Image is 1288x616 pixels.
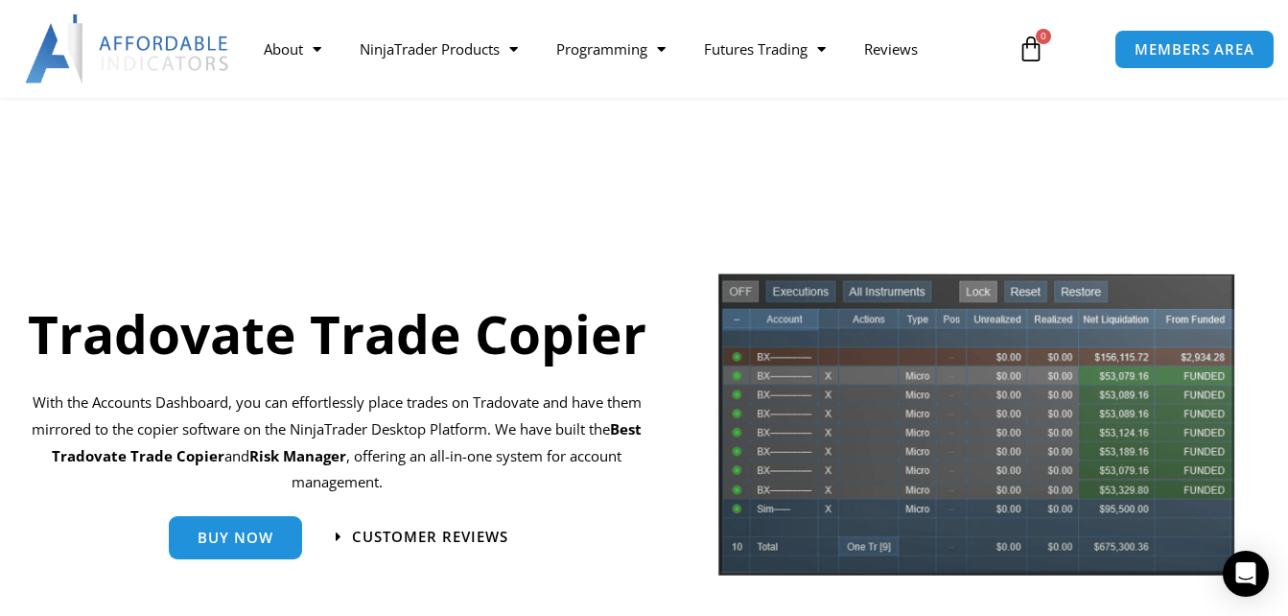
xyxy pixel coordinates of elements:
a: Customer Reviews [336,530,508,544]
a: MEMBERS AREA [1114,30,1275,69]
img: tradecopier | Affordable Indicators – NinjaTrader [716,272,1236,590]
div: Open Intercom Messenger [1223,551,1269,597]
h1: Tradovate Trade Copier [14,296,659,370]
a: Futures Trading [685,27,845,71]
a: Buy Now [169,516,302,559]
a: NinjaTrader Products [340,27,537,71]
p: With the Accounts Dashboard, you can effortlessly place trades on Tradovate and have them mirrore... [14,390,659,496]
a: Programming [537,27,685,71]
img: LogoAI | Affordable Indicators – NinjaTrader [25,14,231,83]
nav: Menu [245,27,1005,71]
a: About [245,27,340,71]
a: 0 [989,21,1073,77]
strong: Risk Manager [249,446,346,465]
strong: Best Tradovate Trade Copier [52,419,642,465]
span: 0 [1036,29,1051,44]
span: Customer Reviews [352,530,508,544]
span: MEMBERS AREA [1135,42,1254,57]
span: Buy Now [198,531,273,545]
a: Reviews [845,27,937,71]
